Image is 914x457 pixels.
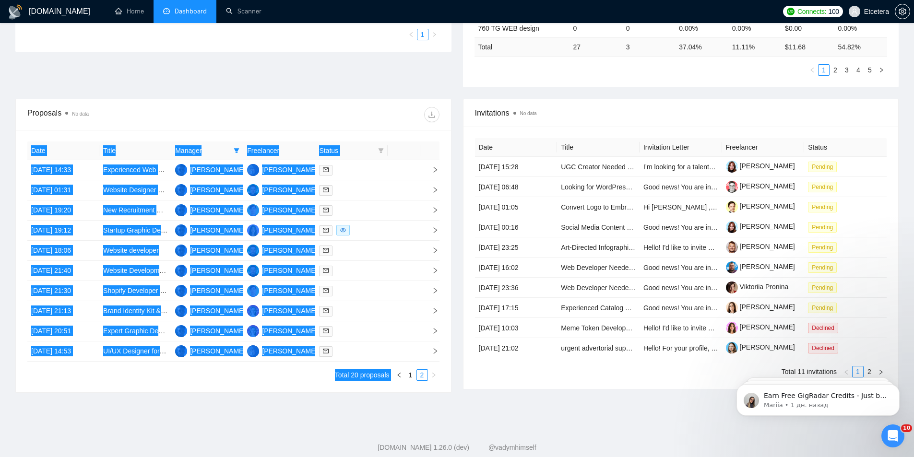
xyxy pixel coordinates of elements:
li: 1 [818,64,830,76]
span: mail [323,288,329,293]
a: 4 [853,65,864,75]
a: Art-Directed Infographic Designer Needed for Wine Tech Sheets [561,244,751,251]
img: c1B6d2ffXkJTZoopxKthAjaKY79T9BR0HbmmRpuuhBvwRjhTm3lAcwjY1nYAAyXg_b [726,261,738,273]
a: AP[PERSON_NAME] [175,226,245,234]
span: mail [323,348,329,354]
button: setting [895,4,910,19]
img: c1OJHVBqhVU7Zw-t8X1T2NVCtJ0ET37w1ddABfTq7CpbXQP62OQetyh1O3PoR7MG5G [726,201,738,213]
img: c1wY7m8ZWXnIubX-lpYkQz8QSQ1v5mgv5UQmPpzmho8AMWW-HeRy9TbwhmJc8l-wsG [726,342,738,354]
span: left [408,32,414,37]
span: 10 [901,424,912,432]
th: Freelancer [243,141,315,160]
span: right [424,247,439,254]
a: [PERSON_NAME] [726,223,795,230]
a: AS[PERSON_NAME] [247,246,317,254]
td: 0.00% [675,19,728,37]
span: mail [323,328,329,334]
a: Convert Logo to Embroidery File Format [561,203,681,211]
img: AP [175,345,187,357]
td: [DATE] 01:31 [27,180,99,200]
a: Looking for WordPress Developer + AI Expert (Deploying Custom Plugins Fast) [561,183,796,191]
div: [PERSON_NAME] [262,265,317,276]
img: DM [247,285,259,297]
a: [PERSON_NAME] [726,202,795,210]
a: [PERSON_NAME] [726,182,795,190]
a: AP[PERSON_NAME] [175,327,245,334]
span: right [431,372,437,378]
a: Social Media Content Creator for Premium Skincare Brand [561,223,735,231]
span: left [809,67,815,73]
a: Pending [808,163,841,170]
td: Shopify Developer Needed for Clean, High-Converting Landing Page (DTC Brand Pre-Launch) [99,281,171,301]
li: 4 [853,64,864,76]
img: logo [8,4,23,20]
button: download [424,107,439,122]
td: [DATE] 06:48 [475,177,558,197]
td: [DATE] 18:06 [27,241,99,261]
span: No data [72,111,89,117]
span: filter [378,148,384,153]
img: c1Ztns_PlkZmqQg2hxOAB3KrB-2UgfwRbY9QtdsXzD6WDZPCtFtyWXKn0el6RrVcf5 [726,181,738,193]
img: c1U28jQPTAyuiOlES-TwaD6mGLCkmTDfLtTFebe1xB4CWi2bcOC8xitlq9HfN90Gqy [726,322,738,334]
a: Shopify Developer Needed for Clean, High-Converting Landing Page (DTC Brand Pre-Launch) [103,287,385,294]
td: Social Media Content Creator for Premium Skincare Brand [557,217,640,237]
a: AP[PERSON_NAME] [175,306,245,314]
a: 5 [865,65,875,75]
td: [DATE] 14:33 [27,160,99,180]
span: filter [232,143,241,158]
img: AP [175,265,187,277]
span: Status [319,145,374,156]
img: AP [175,224,187,236]
td: [DATE] 00:16 [475,217,558,237]
span: right [424,207,439,213]
li: Total 20 proposals [335,369,390,381]
span: Pending [808,242,837,253]
td: [DATE] 20:51 [27,321,99,341]
th: Status [804,138,887,157]
a: AP[PERSON_NAME] [175,286,245,294]
td: 3 [622,37,675,56]
img: DM [247,204,259,216]
li: Previous Page [393,369,405,381]
td: UGC Creator Needed for Filming in Czech Republic [557,157,640,177]
td: Website Designer & Developer Needed for Premium Property Brand (Full Site Build) [99,180,171,200]
td: [DATE] 21:13 [27,301,99,321]
span: user [851,8,858,15]
td: Website Development for Mobility Furniture Business [99,261,171,281]
a: AP[PERSON_NAME] [175,165,245,173]
div: [PERSON_NAME] [190,164,245,175]
li: 1 [417,29,428,40]
img: AP [175,285,187,297]
li: 1 [405,369,416,381]
td: [DATE] 19:20 [27,200,99,221]
td: 0 [569,19,622,37]
span: Dashboard [175,7,207,15]
span: Pending [808,282,837,293]
td: Art-Directed Infographic Designer Needed for Wine Tech Sheets [557,237,640,258]
img: AS [247,245,259,257]
a: urgent advertorial support / Cartoon -Print [561,344,685,352]
div: [PERSON_NAME] [190,205,245,215]
a: [DOMAIN_NAME] 1.26.0 (dev) [378,444,469,451]
a: Experienced Web Designer Needed for Website Update [103,166,270,174]
a: setting [895,8,910,15]
a: 1 [405,370,416,380]
td: [DATE] 19:12 [27,221,99,241]
span: mail [323,227,329,233]
span: Manager [175,145,230,156]
div: [PERSON_NAME] [262,205,317,215]
div: Proposals [27,107,233,122]
img: AP [175,325,187,337]
a: Website developer [103,246,159,254]
th: Manager [171,141,243,160]
td: [DATE] 21:30 [27,281,99,301]
a: Declined [808,344,842,352]
div: [PERSON_NAME] [262,346,317,356]
td: Experienced Web Designer Needed for Website Update [99,160,171,180]
img: PD [247,224,259,236]
button: left [393,369,405,381]
a: AS[PERSON_NAME] [247,327,317,334]
img: PS [247,164,259,176]
a: Experienced Catalog Designer Needed for Manufacturing Company (13 Product Lines, 250+ SKUs) [561,304,857,312]
a: 1 [819,65,829,75]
